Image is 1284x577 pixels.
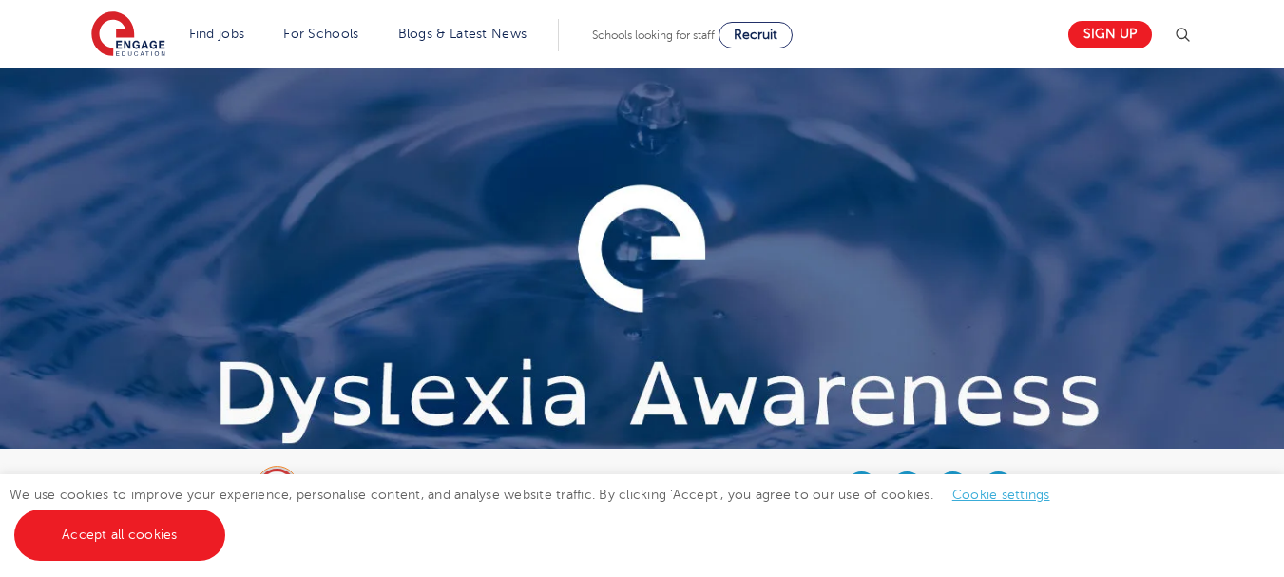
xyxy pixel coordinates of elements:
[189,27,245,41] a: Find jobs
[719,22,793,48] a: Recruit
[734,28,777,42] span: Recruit
[10,488,1069,542] span: We use cookies to improve your experience, personalise content, and analyse website traffic. By c...
[91,11,165,59] img: Engage Education
[313,473,421,487] div: engage
[592,29,715,42] span: Schools looking for staff
[952,488,1050,502] a: Cookie settings
[14,510,225,561] a: Accept all cookies
[283,27,358,41] a: For Schools
[398,27,527,41] a: Blogs & Latest News
[1068,21,1152,48] a: Sign up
